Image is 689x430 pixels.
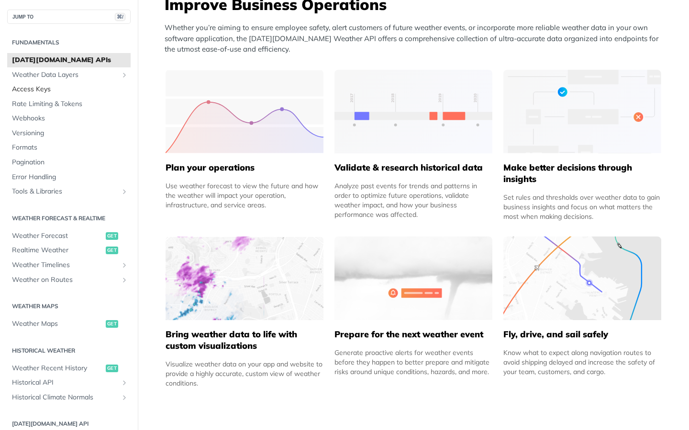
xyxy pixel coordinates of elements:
[115,13,125,21] span: ⌘/
[12,143,128,152] span: Formats
[12,172,128,182] span: Error Handling
[12,246,103,255] span: Realtime Weather
[334,162,492,173] h5: Validate & research historical data
[12,378,118,387] span: Historical API
[7,140,131,155] a: Formats
[7,346,131,355] h2: Historical Weather
[7,155,131,170] a: Pagination
[503,193,661,221] div: Set rules and thresholds over weather data to gain business insights and focus on what matters th...
[106,247,118,254] span: get
[12,393,118,402] span: Historical Climate Normals
[7,38,131,47] h2: Fundamentals
[334,329,492,340] h5: Prepare for the next weather event
[7,273,131,287] a: Weather on RoutesShow subpages for Weather on Routes
[166,359,323,388] div: Visualize weather data on your app and website to provide a highly accurate, custom view of weath...
[12,260,118,270] span: Weather Timelines
[121,188,128,195] button: Show subpages for Tools & Libraries
[7,243,131,258] a: Realtime Weatherget
[7,317,131,331] a: Weather Mapsget
[12,129,128,138] span: Versioning
[121,71,128,79] button: Show subpages for Weather Data Layers
[7,229,131,243] a: Weather Forecastget
[7,97,131,111] a: Rate Limiting & Tokens
[12,85,128,94] span: Access Keys
[334,348,492,376] div: Generate proactive alerts for weather events before they happen to better prepare and mitigate ri...
[7,376,131,390] a: Historical APIShow subpages for Historical API
[12,55,128,65] span: [DATE][DOMAIN_NAME] APIs
[503,348,661,376] div: Know what to expect along navigation routes to avoid shipping delayed and increase the safety of ...
[7,302,131,311] h2: Weather Maps
[7,214,131,223] h2: Weather Forecast & realtime
[7,170,131,184] a: Error Handling
[334,70,492,153] img: 13d7ca0-group-496-2.svg
[7,111,131,126] a: Webhooks
[7,419,131,428] h2: [DATE][DOMAIN_NAME] API
[166,162,323,173] h5: Plan your operations
[7,82,131,97] a: Access Keys
[334,236,492,320] img: 2c0a313-group-496-12x.svg
[12,187,118,196] span: Tools & Libraries
[106,232,118,240] span: get
[121,394,128,401] button: Show subpages for Historical Climate Normals
[121,261,128,269] button: Show subpages for Weather Timelines
[334,181,492,219] div: Analyze past events for trends and patterns in order to optimize future operations, validate weat...
[166,181,323,210] div: Use weather forecast to view the future and how the weather will impact your operation, infrastru...
[12,158,128,167] span: Pagination
[7,361,131,376] a: Weather Recent Historyget
[106,365,118,372] span: get
[7,53,131,67] a: [DATE][DOMAIN_NAME] APIs
[165,22,667,55] p: Whether you’re aiming to ensure employee safety, alert customers of future weather events, or inc...
[503,70,661,153] img: a22d113-group-496-32x.svg
[7,184,131,199] a: Tools & LibrariesShow subpages for Tools & Libraries
[166,70,323,153] img: 39565e8-group-4962x.svg
[12,114,128,123] span: Webhooks
[7,126,131,140] a: Versioning
[7,10,131,24] button: JUMP TO⌘/
[166,236,323,320] img: 4463876-group-4982x.svg
[12,231,103,241] span: Weather Forecast
[121,276,128,284] button: Show subpages for Weather on Routes
[12,319,103,329] span: Weather Maps
[503,162,661,185] h5: Make better decisions through insights
[166,329,323,352] h5: Bring weather data to life with custom visualizations
[7,68,131,82] a: Weather Data LayersShow subpages for Weather Data Layers
[106,320,118,328] span: get
[12,275,118,285] span: Weather on Routes
[12,364,103,373] span: Weather Recent History
[7,390,131,405] a: Historical Climate NormalsShow subpages for Historical Climate Normals
[503,236,661,320] img: 994b3d6-mask-group-32x.svg
[12,99,128,109] span: Rate Limiting & Tokens
[7,258,131,272] a: Weather TimelinesShow subpages for Weather Timelines
[12,70,118,80] span: Weather Data Layers
[121,379,128,387] button: Show subpages for Historical API
[503,329,661,340] h5: Fly, drive, and sail safely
